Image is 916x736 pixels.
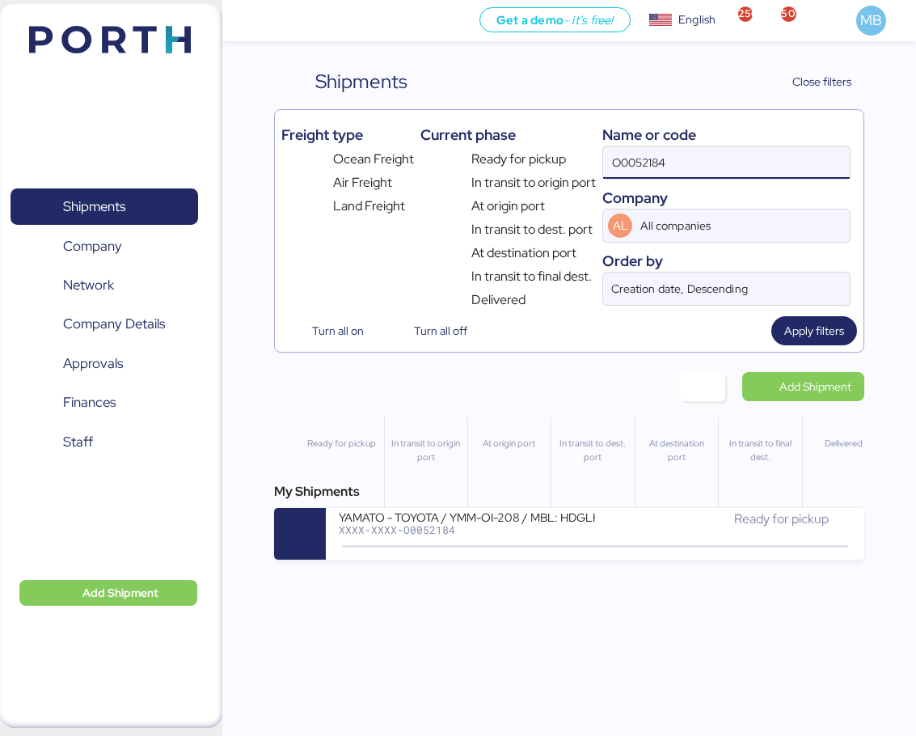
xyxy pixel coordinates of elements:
[274,482,863,501] div: My Shipments
[11,267,198,304] a: Network
[642,437,711,464] div: At destination port
[232,7,260,35] button: Menu
[63,391,116,414] span: Finances
[333,173,392,192] span: Air Freight
[383,316,480,345] button: Turn all off
[63,312,165,336] span: Company Details
[306,437,377,450] div: Ready for pickup
[602,187,851,209] div: Company
[779,377,851,396] span: Add Shipment
[471,197,545,216] span: At origin port
[771,316,857,345] button: Apply filters
[391,437,461,464] div: In transit to origin port
[420,124,596,146] div: Current phase
[63,352,123,375] span: Approvals
[784,321,844,341] span: Apply filters
[333,150,414,169] span: Ocean Freight
[63,430,93,454] span: Staff
[11,306,198,343] a: Company Details
[11,227,198,264] a: Company
[63,273,114,297] span: Network
[339,510,595,523] div: YAMATO - TOYOTA / YMM-OI-208 / MBL: HDGLKRMX0642262 / HBL: YONGS2508026 / FCL
[281,124,413,146] div: Freight type
[11,188,198,226] a: Shipments
[19,580,197,606] button: Add Shipment
[613,217,628,235] span: AL
[63,235,122,258] span: Company
[792,72,851,91] span: Close filters
[558,437,627,464] div: In transit to dest. port
[678,11,715,28] div: English
[315,67,407,96] div: Shipments
[637,209,804,242] input: AL
[734,510,829,527] span: Ready for pickup
[63,195,125,218] span: Shipments
[333,197,405,216] span: Land Freight
[471,220,593,239] span: In transit to dest. port
[11,424,198,461] a: Staff
[742,372,864,401] a: Add Shipment
[11,384,198,421] a: Finances
[471,290,526,310] span: Delivered
[339,524,595,535] div: XXXX-XXXX-O0052184
[471,243,576,263] span: At destination port
[602,124,851,146] div: Name or code
[471,173,596,192] span: In transit to origin port
[602,250,851,272] div: Order by
[414,321,467,341] span: Turn all off
[471,150,566,169] span: Ready for pickup
[281,316,377,345] button: Turn all on
[312,321,364,341] span: Turn all on
[860,10,882,31] span: MB
[475,437,544,450] div: At origin port
[809,437,879,450] div: Delivered
[471,267,592,286] span: In transit to final dest.
[725,437,795,464] div: In transit to final dest.
[11,345,198,383] a: Approvals
[759,67,864,96] button: Close filters
[82,583,158,603] span: Add Shipment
